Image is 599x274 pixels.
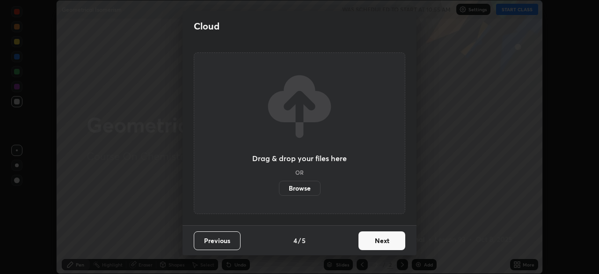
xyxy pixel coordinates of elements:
[194,231,241,250] button: Previous
[252,155,347,162] h3: Drag & drop your files here
[194,20,219,32] h2: Cloud
[302,236,306,245] h4: 5
[358,231,405,250] button: Next
[295,170,304,175] h5: OR
[293,236,297,245] h4: 4
[298,236,301,245] h4: /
